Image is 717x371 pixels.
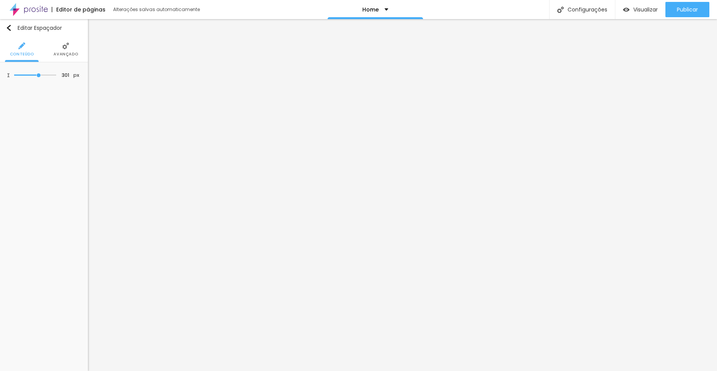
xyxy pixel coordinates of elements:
img: Icone [62,42,69,49]
img: view-1.svg [623,6,629,13]
button: Visualizar [615,2,665,17]
button: px [71,72,81,79]
img: Icone [18,42,25,49]
iframe: Editor [88,19,717,371]
div: Editar Espaçador [6,25,62,31]
img: Icone [6,25,12,31]
img: Icone [557,6,564,13]
img: Icone [6,73,10,77]
div: Editor de páginas [52,7,105,12]
button: Publicar [665,2,709,17]
span: Publicar [677,6,698,13]
span: Conteúdo [10,52,34,56]
div: Alterações salvas automaticamente [113,7,201,12]
span: Visualizar [633,6,658,13]
p: Home [362,7,379,12]
span: Avançado [54,52,78,56]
